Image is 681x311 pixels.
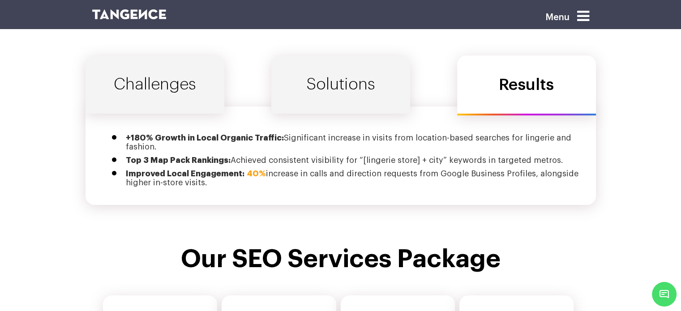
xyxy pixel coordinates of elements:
[86,55,224,114] a: Challenges
[126,156,231,164] strong: Top 3 Map Pack Rankings:
[126,133,582,151] li: Significant increase in visits from location-based searches for lingerie and fashion.
[271,55,410,114] a: Solutions
[652,282,677,307] span: Chat Widget
[247,170,266,178] span: 40%
[126,134,284,142] strong: +180% Growth in Local Organic Traffic:
[126,170,244,178] strong: Improved Local Engagement:
[92,9,167,19] img: logo SVG
[92,245,589,273] h4: Our SEO Services Package
[457,55,596,115] a: Results
[126,169,582,187] li: increase in calls and direction requests from Google Business Profiles, alongside higher in-store...
[126,156,582,165] li: Achieved consistent visibility for “[lingerie store] + city” keywords in targeted metros.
